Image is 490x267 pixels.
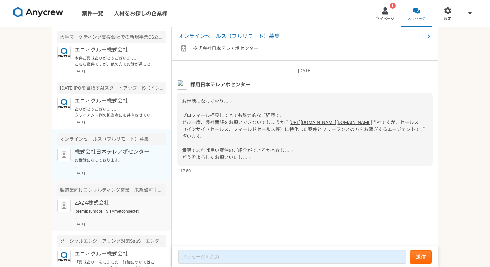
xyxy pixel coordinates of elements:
img: logo_text_blue_01.png [57,46,71,59]
div: ソーシャルエンジニアリング対策SaaS エンタープライズセールス [57,235,166,247]
p: ZAZA株式会社 [75,199,157,207]
img: logo_text_blue_01.png [57,97,71,110]
div: オンラインセールス（フルリモート）募集 [57,133,166,145]
div: ! [390,3,396,9]
div: 大手マーケティング支援会社での新規事業CS立ち上げポジションを募集 [57,31,166,43]
p: エニィクルー株式会社 [75,97,157,105]
img: default_org_logo-42cde973f59100197ec2c8e796e4974ac8490bb5b08a0eb061ff975e4574aa76.png [177,42,190,55]
p: 本件ご興味ありがとうございます。 こちら案件ですが、他の方でお話が進むとのことで案件がクローズとなりました。ご紹介に至らず申し訳ございません。 引き続き別件などご応募いただければと思います。 よ... [75,55,157,67]
p: loremipsumdol、SITAmetconsectet。 adipiscin、elitseddoeiusmodtemporincidid。 utlabo、etdol・magnaaL4Eni... [75,208,157,220]
img: default_org_logo-42cde973f59100197ec2c8e796e4974ac8490bb5b08a0eb061ff975e4574aa76.png [57,199,71,212]
p: [DATE] [75,120,166,125]
p: [DATE] [75,222,166,227]
p: お世話になっております。 プロフィール拝見してとても魅力的なご経歴で、 ぜひ一度、弊社面談をお願いできないでしょうか？ [URL][DOMAIN_NAME][DOMAIN_NAME] 当社ですが... [75,157,157,169]
button: 送信 [410,250,432,264]
span: 17:50 [180,168,191,174]
p: [DATE] [177,67,433,74]
p: 株式会社日本テレアポセンター [75,148,157,156]
span: オンラインセールス（フルリモート）募集 [178,32,425,40]
img: 8DqYSo04kwAAAAASUVORK5CYII= [13,7,63,18]
span: マイページ [376,16,394,22]
p: [DATE] [75,69,166,74]
p: エニィクルー株式会社 [75,46,157,54]
p: [DATE] [75,171,166,176]
img: logo_text_blue_01.png [57,250,71,263]
img: default_org_logo-42cde973f59100197ec2c8e796e4974ac8490bb5b08a0eb061ff975e4574aa76.png [57,148,71,161]
span: 当社ですが、セールス（インサイドセールス、フィールドセールス等）に特化した案件とフリーランスの方をお繋ぎするエージェントでございます。 貴殿であれば良い案件のご紹介ができるかと存じます。 どうぞ... [182,120,425,160]
p: ありがとうございます。 クライアント側の担当者にも共有させていただきます。 多数の応募をいただいておりますので、選考にお時間を要するかと思いますので、ご連絡まで少々お待ちいただければと思います。... [75,106,157,118]
img: unnamed.png [177,80,187,90]
a: [URL][DOMAIN_NAME][DOMAIN_NAME] [289,120,372,125]
span: お世話になっております。 プロフィール拝見してとても魅力的なご経歴で、 ぜひ一度、弊社面談をお願いできないでしょうか？ [182,99,289,125]
div: 製造業向けコンサルティング営業｜未経験可｜法人営業としてキャリアアップしたい方 [57,184,166,196]
div: [DATE]IPOを目指すAIスタートアップ IS（インサイドセールス） [57,82,166,94]
span: 設定 [444,16,451,22]
p: 株式会社日本テレアポセンター [193,45,258,52]
span: メッセージ [407,16,426,22]
span: 採用日本テレアポセンター [190,81,250,88]
p: エニィクルー株式会社 [75,250,157,258]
